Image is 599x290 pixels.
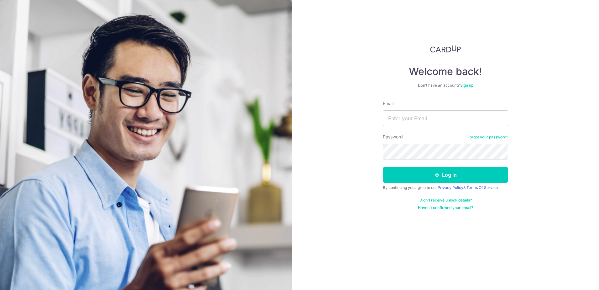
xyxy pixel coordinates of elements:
[383,65,508,78] h4: Welcome back!
[430,45,461,53] img: CardUp Logo
[383,100,393,107] label: Email
[418,205,473,210] a: Haven't confirmed your email?
[383,83,508,88] div: Don’t have an account?
[467,135,508,140] a: Forgot your password?
[466,185,498,190] a: Terms Of Service
[383,134,403,140] label: Password
[419,198,472,203] a: Didn't receive unlock details?
[383,167,508,183] button: Log in
[383,185,508,190] div: By continuing you agree to our &
[383,110,508,126] input: Enter your Email
[438,185,463,190] a: Privacy Policy
[460,83,473,88] a: Sign up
